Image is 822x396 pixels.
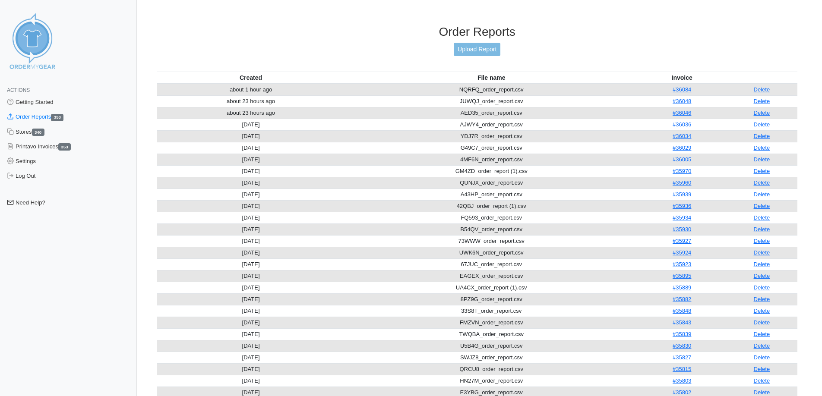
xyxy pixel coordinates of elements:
[638,72,726,84] th: Invoice
[345,165,638,177] td: GM4ZD_order_report (1).csv
[345,375,638,387] td: HN27M_order_report.csv
[673,98,691,104] a: #36048
[157,352,345,363] td: [DATE]
[754,214,770,221] a: Delete
[157,189,345,200] td: [DATE]
[673,261,691,267] a: #35923
[754,191,770,198] a: Delete
[345,258,638,270] td: 67JUC_order_report.csv
[157,223,345,235] td: [DATE]
[157,200,345,212] td: [DATE]
[345,317,638,328] td: FMZVN_order_report.csv
[754,343,770,349] a: Delete
[157,282,345,293] td: [DATE]
[7,87,30,93] span: Actions
[51,114,63,121] span: 353
[673,354,691,361] a: #35827
[345,247,638,258] td: UWK6N_order_report.csv
[673,214,691,221] a: #35934
[673,203,691,209] a: #35936
[754,308,770,314] a: Delete
[157,270,345,282] td: [DATE]
[454,43,500,56] a: Upload Report
[345,223,638,235] td: B54QV_order_report.csv
[345,142,638,154] td: G49C7_order_report.csv
[58,143,71,151] span: 353
[754,319,770,326] a: Delete
[673,86,691,93] a: #36084
[157,72,345,84] th: Created
[754,179,770,186] a: Delete
[345,305,638,317] td: 33S8T_order_report.csv
[673,273,691,279] a: #35895
[673,145,691,151] a: #36029
[754,121,770,128] a: Delete
[345,282,638,293] td: UA4CX_order_report (1).csv
[345,363,638,375] td: QRCU8_order_report.csv
[754,273,770,279] a: Delete
[754,110,770,116] a: Delete
[157,212,345,223] td: [DATE]
[157,130,345,142] td: [DATE]
[157,305,345,317] td: [DATE]
[345,177,638,189] td: QUNJX_order_report.csv
[157,25,797,39] h3: Order Reports
[754,296,770,302] a: Delete
[673,377,691,384] a: #35803
[157,247,345,258] td: [DATE]
[157,258,345,270] td: [DATE]
[754,249,770,256] a: Delete
[754,354,770,361] a: Delete
[345,352,638,363] td: SWJZ8_order_report.csv
[345,270,638,282] td: EAGEX_order_report.csv
[157,317,345,328] td: [DATE]
[345,189,638,200] td: A43HP_order_report.csv
[157,154,345,165] td: [DATE]
[345,235,638,247] td: 73WWW_order_report.csv
[157,375,345,387] td: [DATE]
[345,107,638,119] td: AED35_order_report.csv
[157,235,345,247] td: [DATE]
[673,133,691,139] a: #36034
[673,110,691,116] a: #36046
[157,293,345,305] td: [DATE]
[673,389,691,396] a: #35802
[32,129,44,136] span: 340
[754,145,770,151] a: Delete
[673,319,691,326] a: #35843
[345,95,638,107] td: JUWQJ_order_report.csv
[754,98,770,104] a: Delete
[754,366,770,372] a: Delete
[673,121,691,128] a: #36036
[754,377,770,384] a: Delete
[345,72,638,84] th: File name
[157,177,345,189] td: [DATE]
[157,84,345,96] td: about 1 hour ago
[673,179,691,186] a: #35960
[673,156,691,163] a: #36005
[754,156,770,163] a: Delete
[345,293,638,305] td: 8PZ9G_order_report.csv
[157,340,345,352] td: [DATE]
[345,212,638,223] td: FQ593_order_report.csv
[157,95,345,107] td: about 23 hours ago
[673,343,691,349] a: #35830
[157,363,345,375] td: [DATE]
[345,130,638,142] td: YDJ7R_order_report.csv
[673,296,691,302] a: #35882
[157,328,345,340] td: [DATE]
[754,238,770,244] a: Delete
[673,284,691,291] a: #35889
[673,331,691,337] a: #35839
[673,191,691,198] a: #35939
[157,107,345,119] td: about 23 hours ago
[673,308,691,314] a: #35848
[673,226,691,233] a: #35930
[345,154,638,165] td: 4MF6N_order_report.csv
[754,389,770,396] a: Delete
[754,226,770,233] a: Delete
[754,168,770,174] a: Delete
[754,86,770,93] a: Delete
[345,340,638,352] td: U5B4G_order_report.csv
[673,168,691,174] a: #35970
